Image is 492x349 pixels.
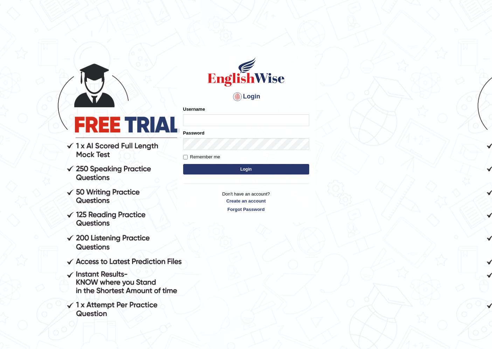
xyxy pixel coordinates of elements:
[183,106,205,112] label: Username
[183,153,220,160] label: Remember me
[183,198,309,204] a: Create an account
[183,164,309,174] button: Login
[183,130,205,136] label: Password
[183,206,309,213] a: Forgot Password
[183,155,188,159] input: Remember me
[183,91,309,102] h4: Login
[206,56,286,88] img: Logo of English Wise sign in for intelligent practice with AI
[183,191,309,212] p: Don't have an account?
